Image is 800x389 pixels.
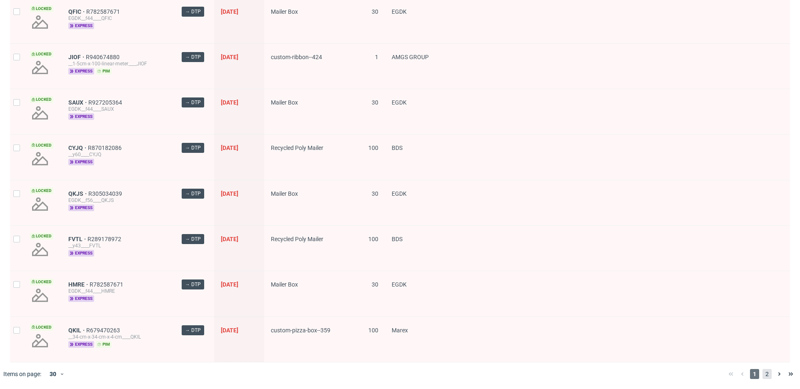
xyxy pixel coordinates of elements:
span: [DATE] [221,8,238,15]
span: 30 [372,190,378,197]
span: 2 [762,369,772,379]
span: Locked [30,187,53,194]
span: Locked [30,142,53,149]
span: CYJQ [68,145,88,151]
span: → DTP [185,144,201,152]
span: [DATE] [221,54,238,60]
span: [DATE] [221,327,238,334]
span: 1 [750,369,759,379]
img: no_design.png [30,194,50,214]
span: 100 [368,327,378,334]
span: EGDK [392,281,407,288]
span: [DATE] [221,145,238,151]
span: Mailer Box [271,190,298,197]
span: express [68,295,94,302]
span: Locked [30,279,53,285]
span: Locked [30,233,53,239]
div: EGDK__f44____QFIC [68,15,168,22]
span: → DTP [185,281,201,288]
div: __y60____CYJQ [68,151,168,158]
span: Mailer Box [271,281,298,288]
a: R940674880 [86,54,121,60]
span: Locked [30,5,53,12]
div: EGDK__f56____QKJS [68,197,168,204]
span: Items on page: [3,370,41,378]
span: EGDK [392,8,407,15]
a: JIOF [68,54,86,60]
a: QKIL [68,327,86,334]
span: Locked [30,324,53,331]
a: R782587671 [86,8,122,15]
span: Mailer Box [271,99,298,106]
span: Mailer Box [271,8,298,15]
div: EGDK__f44____SAUX [68,106,168,112]
a: R679470263 [86,327,122,334]
span: → DTP [185,235,201,243]
a: R782587671 [90,281,125,288]
span: → DTP [185,8,201,15]
span: Marex [392,327,408,334]
a: SAUX [68,99,88,106]
span: R289178972 [87,236,123,242]
span: express [68,341,94,348]
div: EGDK__f44____HMRE [68,288,168,294]
span: custom-ribbon--424 [271,54,322,60]
a: HMRE [68,281,90,288]
div: __1-5cm-x-100-linear-meter____JIOF [68,60,168,67]
img: no_design.png [30,103,50,123]
img: no_design.png [30,12,50,32]
img: no_design.png [30,149,50,169]
span: express [68,204,94,211]
span: express [68,22,94,29]
img: no_design.png [30,285,50,305]
span: 30 [372,99,378,106]
img: no_design.png [30,57,50,77]
a: FVTL [68,236,87,242]
span: AMGS GROUP [392,54,429,60]
div: 30 [45,368,60,380]
div: __y43____FVTL [68,242,168,249]
span: EGDK [392,190,407,197]
span: R870182086 [88,145,123,151]
span: [DATE] [221,99,238,106]
img: no_design.png [30,331,50,351]
span: [DATE] [221,281,238,288]
span: Locked [30,96,53,103]
span: 30 [372,8,378,15]
a: QKJS [68,190,88,197]
span: [DATE] [221,190,238,197]
span: Locked [30,51,53,57]
span: → DTP [185,190,201,197]
span: 100 [368,145,378,151]
span: express [68,68,94,75]
span: [DATE] [221,236,238,242]
span: BDS [392,236,402,242]
span: pim [96,341,112,348]
a: R305034039 [88,190,124,197]
span: → DTP [185,327,201,334]
span: Recycled Poly Mailer [271,236,323,242]
span: custom-pizza-box--359 [271,327,330,334]
span: express [68,250,94,257]
span: → DTP [185,99,201,106]
span: 1 [375,54,378,60]
span: → DTP [185,53,201,61]
span: pim [96,68,112,75]
a: R927205364 [88,99,124,106]
a: QFIC [68,8,86,15]
div: __34-cm-x-34-cm-x-4-cm____QKIL [68,334,168,340]
img: no_design.png [30,239,50,259]
span: 30 [372,281,378,288]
